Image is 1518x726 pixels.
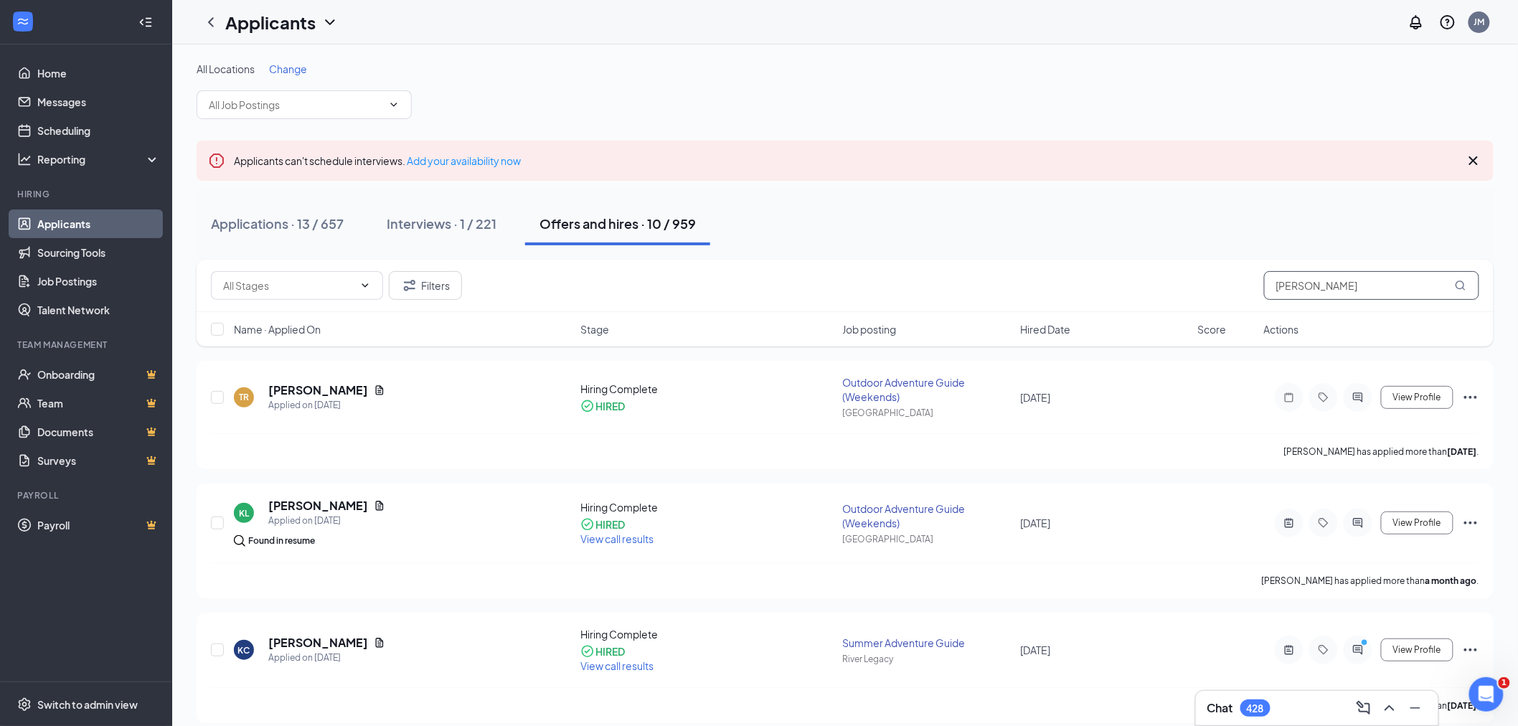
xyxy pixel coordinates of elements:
a: OnboardingCrown [37,360,160,389]
div: Interviews · 1 / 221 [387,214,496,232]
svg: ChevronUp [1381,699,1398,717]
b: [DATE] [1448,700,1477,711]
a: Sourcing Tools [37,238,160,267]
input: All Job Postings [209,97,382,113]
span: Name · Applied On [234,322,321,336]
svg: Tag [1315,392,1332,403]
div: TR [239,391,249,403]
svg: Filter [401,277,418,294]
span: Change [269,62,307,75]
span: Hired Date [1020,322,1070,336]
div: Reporting [37,152,161,166]
a: Home [37,59,160,88]
button: View Profile [1381,386,1453,409]
h1: Applicants [225,10,316,34]
div: HIRED [595,517,625,532]
svg: QuestionInfo [1439,14,1456,31]
svg: Tag [1315,644,1332,656]
a: Applicants [37,209,160,238]
div: Applied on [DATE] [268,651,385,665]
div: Switch to admin view [37,697,138,712]
div: KC [238,644,250,656]
svg: Notifications [1408,14,1425,31]
span: View Profile [1393,518,1441,528]
button: Minimize [1404,697,1427,720]
a: Talent Network [37,296,160,324]
div: Hiring Complete [580,382,834,396]
button: View Profile [1381,638,1453,661]
input: All Stages [223,278,354,293]
button: ChevronUp [1378,697,1401,720]
h5: [PERSON_NAME] [268,635,368,651]
svg: Ellipses [1462,514,1479,532]
svg: Ellipses [1462,641,1479,659]
svg: Analysis [17,152,32,166]
div: Hiring Complete [580,500,834,514]
svg: ChevronDown [359,280,371,291]
span: View Profile [1393,645,1441,655]
button: View Profile [1381,511,1453,534]
a: Job Postings [37,267,160,296]
div: Hiring [17,188,157,200]
span: View Profile [1393,392,1441,402]
div: HIRED [595,644,625,659]
div: Summer Adventure Guide [843,636,1012,650]
h3: Chat [1207,700,1233,716]
button: ComposeMessage [1352,697,1375,720]
span: Stage [580,322,609,336]
span: [DATE] [1020,391,1050,404]
span: View call results [580,659,654,672]
svg: ActiveNote [1281,517,1298,529]
div: [GEOGRAPHIC_DATA] [843,407,1012,419]
span: 1 [1499,677,1510,689]
a: DocumentsCrown [37,418,160,446]
b: a month ago [1425,575,1477,586]
button: Filter Filters [389,271,462,300]
svg: Minimize [1407,699,1424,717]
div: Payroll [17,489,157,501]
a: Add your availability now [407,154,521,167]
svg: ActiveChat [1349,644,1367,656]
svg: Collapse [138,15,153,29]
span: [DATE] [1020,517,1050,529]
b: [DATE] [1448,446,1477,457]
div: JM [1474,16,1485,28]
svg: PrimaryDot [1358,638,1375,650]
span: All Locations [197,62,255,75]
div: Outdoor Adventure Guide (Weekends) [843,375,1012,404]
iframe: Intercom live chat [1469,677,1504,712]
a: Scheduling [37,116,160,145]
svg: ChevronDown [321,14,339,31]
span: Score [1198,322,1227,336]
p: [PERSON_NAME] has applied more than . [1284,445,1479,458]
div: Offers and hires · 10 / 959 [539,214,696,232]
svg: Ellipses [1462,389,1479,406]
a: PayrollCrown [37,511,160,539]
div: HIRED [595,399,625,413]
svg: Document [374,385,385,396]
svg: ChevronLeft [202,14,220,31]
h5: [PERSON_NAME] [268,498,368,514]
p: [PERSON_NAME] has applied more than . [1262,575,1479,587]
svg: Document [374,500,385,511]
div: Hiring Complete [580,627,834,641]
h5: [PERSON_NAME] [268,382,368,398]
span: View call results [580,532,654,545]
svg: Error [208,152,225,169]
svg: WorkstreamLogo [16,14,30,29]
svg: CheckmarkCircle [580,517,595,532]
div: 428 [1247,702,1264,715]
span: [DATE] [1020,643,1050,656]
div: Applications · 13 / 657 [211,214,344,232]
input: Search in offers and hires [1264,271,1479,300]
span: Job posting [843,322,897,336]
div: Applied on [DATE] [268,514,385,528]
span: Applicants can't schedule interviews. [234,154,521,167]
svg: ActiveChat [1349,392,1367,403]
div: Applied on [DATE] [268,398,385,412]
a: Messages [37,88,160,116]
span: Actions [1264,322,1299,336]
svg: ComposeMessage [1355,699,1372,717]
svg: CheckmarkCircle [580,644,595,659]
